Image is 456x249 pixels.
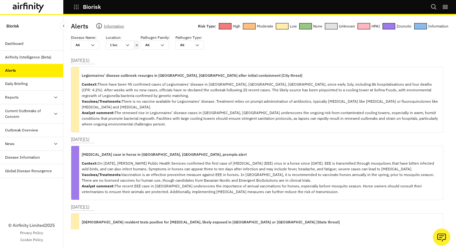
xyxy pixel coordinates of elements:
[60,22,68,30] button: Close Sidebar
[313,23,322,30] p: None
[141,35,170,40] p: Pathogen Family :
[71,21,88,31] p: Alerts
[82,161,438,195] p: On [DATE], [PERSON_NAME] Public Health Services confirmed the first case of [MEDICAL_DATA] (EEE) ...
[5,155,40,160] div: Disease Information
[82,184,115,188] strong: Analyst comment:
[6,20,19,32] p: Biorisk
[431,2,437,12] button: Search
[433,228,450,246] button: Ask our analysts
[257,23,273,30] p: Moderate
[290,23,297,30] p: Low
[82,82,98,87] strong: Context:
[5,127,38,133] div: Outbreak Overview
[175,35,202,40] p: Pathogen Type :
[83,4,101,10] p: Biorisk
[82,72,302,79] p: Legionnaires’ disease outbreak resurges in [GEOGRAPHIC_DATA], [GEOGRAPHIC_DATA] after initial con...
[106,41,125,49] div: 1 Sel.
[20,237,43,243] a: Cookie Policy
[8,222,55,229] p: © Airfinity Limited 2025
[5,141,15,147] div: News
[5,81,28,87] div: Daily Briefing
[428,23,448,30] p: Information
[71,35,97,40] p: Disease Name :
[5,108,53,119] div: Current Outbreaks of Concern
[104,23,124,32] p: Information
[5,168,52,174] div: Global Disease Resurgence
[82,99,122,104] strong: Vaccines/Treatments:
[82,110,115,115] strong: Analyst comment:
[5,54,51,60] div: Airfinity Intelligence (Beta)
[82,172,122,177] strong: Vaccines/Treatments:
[82,219,340,226] p: [DEMOGRAPHIC_DATA] resident tests positive for [MEDICAL_DATA], likely exposed in [GEOGRAPHIC_DATA...
[82,82,438,127] p: There have been 95 confirmed cases of Legionnaires’ disease in [GEOGRAPHIC_DATA], [GEOGRAPHIC_DAT...
[71,204,90,210] p: [DATE] ( 1 )
[71,57,90,64] p: [DATE] ( 1 )
[396,23,412,30] p: Zoonotic
[106,35,122,40] p: Location :
[339,23,355,30] p: Unknown
[20,230,43,236] a: Privacy Policy
[5,94,19,100] div: Reports
[371,23,380,30] p: HPAI
[71,136,90,143] p: [DATE] ( 1 )
[82,151,247,158] p: [MEDICAL_DATA] case in horse in [GEOGRAPHIC_DATA], [GEOGRAPHIC_DATA], prompts alert
[233,23,240,30] p: High
[198,23,216,30] p: Risk Type:
[73,2,101,12] button: Biorisk
[5,41,23,46] div: Dashboard
[82,161,98,166] strong: Context:
[5,68,16,73] div: Alerts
